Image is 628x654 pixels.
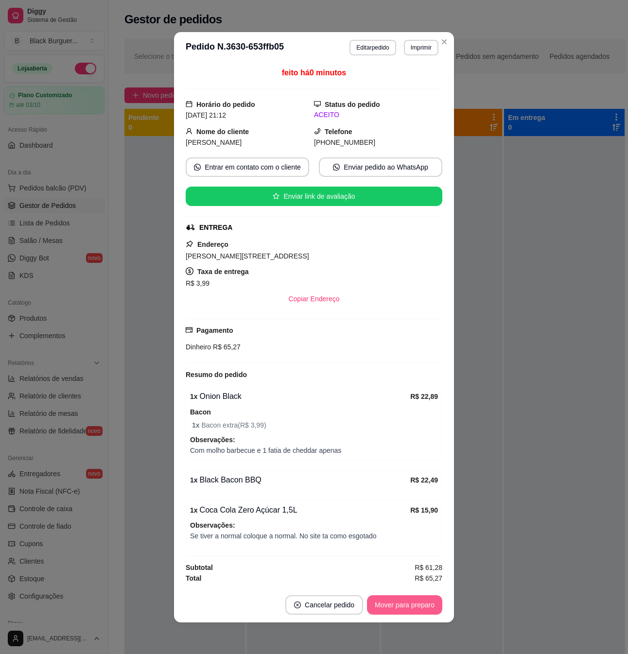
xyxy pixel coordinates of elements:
[186,327,192,333] span: credit-card
[285,595,363,615] button: close-circleCancelar pedido
[294,602,301,608] span: close-circle
[190,393,198,400] strong: 1 x
[211,343,241,351] span: R$ 65,27
[410,506,438,514] strong: R$ 15,90
[280,289,347,309] button: Copiar Endereço
[190,436,235,444] strong: Observações:
[186,138,242,146] span: [PERSON_NAME]
[190,408,211,416] strong: Bacon
[404,40,438,55] button: Imprimir
[314,128,321,135] span: phone
[196,101,255,108] strong: Horário do pedido
[190,521,235,529] strong: Observações:
[325,128,352,136] strong: Telefone
[436,34,452,50] button: Close
[199,223,232,233] div: ENTREGA
[325,101,380,108] strong: Status do pedido
[314,138,375,146] span: [PHONE_NUMBER]
[186,343,211,351] span: Dinheiro
[282,69,346,77] span: feito há 0 minutos
[194,164,201,171] span: whats-app
[190,531,438,541] span: Se tiver a normal coloque a normal. No site ta como esgotado
[186,187,442,206] button: starEnviar link de avaliação
[197,268,249,275] strong: Taxa de entrega
[190,474,410,486] div: Black Bacon BBQ
[186,40,284,55] h3: Pedido N. 3630-653ffb05
[333,164,340,171] span: whats-app
[186,101,192,107] span: calendar
[415,562,442,573] span: R$ 61,28
[367,595,442,615] button: Mover para preparo
[197,241,228,248] strong: Endereço
[410,476,438,484] strong: R$ 22,49
[319,157,442,177] button: whats-appEnviar pedido ao WhatsApp
[186,279,209,287] span: R$ 3,99
[314,110,442,120] div: ACEITO
[186,267,193,275] span: dollar
[349,40,396,55] button: Editarpedido
[186,574,201,582] strong: Total
[192,421,201,429] strong: 1 x
[196,128,249,136] strong: Nome do cliente
[186,252,309,260] span: [PERSON_NAME][STREET_ADDRESS]
[273,193,279,200] span: star
[190,504,410,516] div: Coca Cola Zero Açúcar 1,5L
[186,564,213,571] strong: Subtotal
[186,111,226,119] span: [DATE] 21:12
[186,371,247,379] strong: Resumo do pedido
[314,101,321,107] span: desktop
[186,240,193,248] span: pushpin
[410,393,438,400] strong: R$ 22,89
[190,391,410,402] div: Onion Black
[190,476,198,484] strong: 1 x
[196,327,233,334] strong: Pagamento
[415,573,442,584] span: R$ 65,27
[190,506,198,514] strong: 1 x
[190,445,438,456] span: Com molho barbecue e 1 fatia de cheddar apenas
[186,128,192,135] span: user
[192,420,438,430] span: Bacon extra ( R$ 3,99 )
[186,157,309,177] button: whats-appEntrar em contato com o cliente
